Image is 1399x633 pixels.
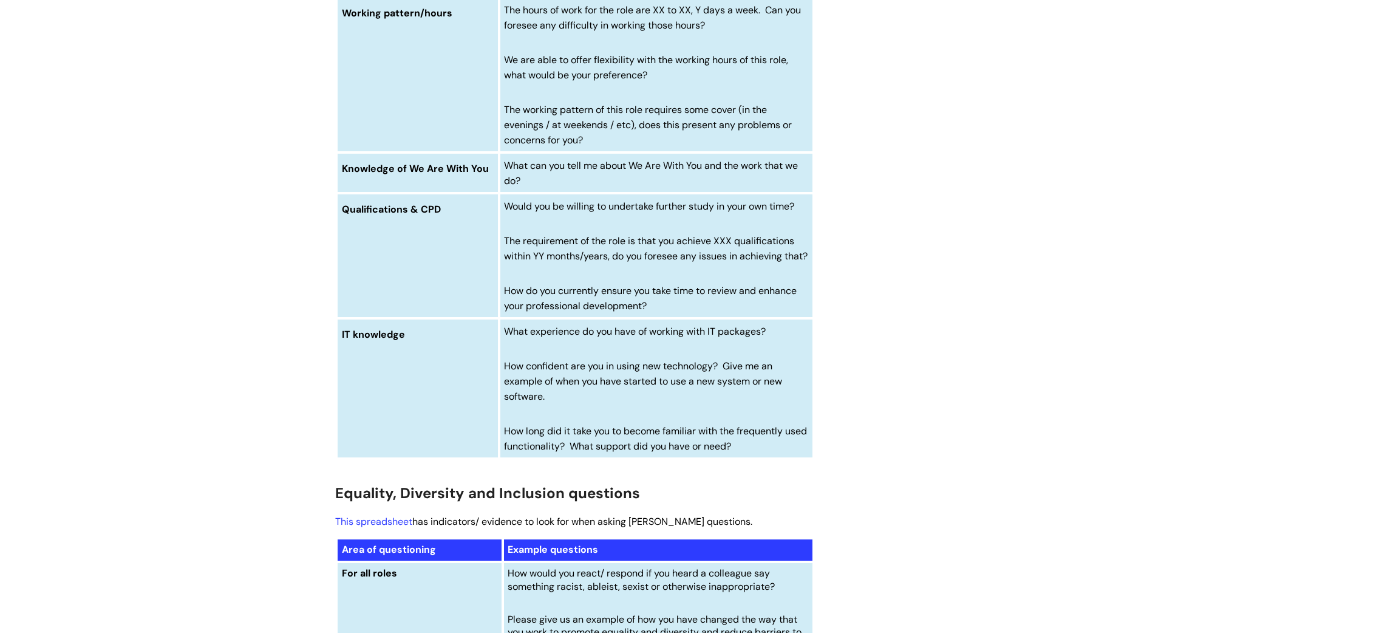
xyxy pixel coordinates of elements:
[504,360,782,403] span: How confident are you in using new technology? Give me an example of when you have started to use...
[342,162,489,175] span: Knowledge of We Are With You
[335,515,752,528] span: has indicators/ evidence to look for when asking [PERSON_NAME] questions.
[508,543,598,556] span: Example questions
[504,325,766,338] span: What experience do you have of working with IT packages?
[504,53,788,81] span: We are able to offer flexibility with the working hours of this role, what would be your preference?
[504,159,798,187] span: What can you tell me about We Are With You and the work that we do?
[508,567,775,593] span: How would you react/ respond if you heard a colleague say something racist, ableist, sexist or ot...
[504,284,797,312] span: How do you currently ensure you take time to review and enhance your professional development?
[342,7,452,19] span: Working pattern/hours
[342,567,397,580] span: For all roles
[504,103,792,146] span: The working pattern of this role requires some cover (in the evenings / at weekends / etc), does ...
[342,328,405,341] span: IT knowledge
[504,4,801,32] span: The hours of work for the role are XX to XX, Y days a week. Can you foresee any difficulty in wor...
[335,515,412,528] a: This spreadsheet
[504,234,808,262] span: The requirement of the role is that you achieve XXX qualifications within YY months/years, do you...
[335,484,640,502] span: Equality, Diversity and Inclusion questions
[504,200,794,213] span: Would you be willing to undertake further study in your own time?
[342,203,441,216] span: Qualifications & CPD
[342,543,436,556] span: Area of questioning
[504,425,807,453] span: How long did it take you to become familiar with the frequently used functionality? What support ...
